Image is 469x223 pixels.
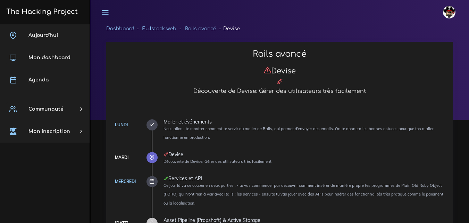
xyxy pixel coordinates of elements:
span: Communauté [28,106,64,112]
div: Asset Pipeline (Propshaft) & Active Storage [164,218,446,223]
a: Fullstack web [142,26,176,31]
small: Ce jour là va se couper en deux parties : - tu vas commencer par découvrir comment insérer de man... [164,183,443,205]
span: Mon dashboard [28,55,70,60]
div: Devise [164,152,446,157]
span: Mon inscription [28,129,70,134]
h2: Rails avancé [114,49,446,59]
h5: Découverte de Devise: Gérer des utilisateurs très facilement [114,88,446,95]
span: Aujourd'hui [28,33,58,38]
small: Découverte de Devise: Gérer des utilisateurs très facilement [164,159,271,164]
div: Mardi [115,154,128,161]
h3: Devise [114,66,446,75]
h3: The Hacking Project [4,8,78,16]
img: avatar [443,6,455,18]
li: Devise [216,24,240,33]
a: Mercredi [115,179,136,184]
div: Mailer et événements [164,119,446,124]
a: Dashboard [106,26,134,31]
a: Rails avancé [185,26,216,31]
div: Services et API [164,176,446,181]
small: Nous allons te montrer comment te servir du mailer de Rails, qui permet d'envoyer des emails. On ... [164,126,434,140]
a: Lundi [115,122,128,127]
span: Agenda [28,77,49,82]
